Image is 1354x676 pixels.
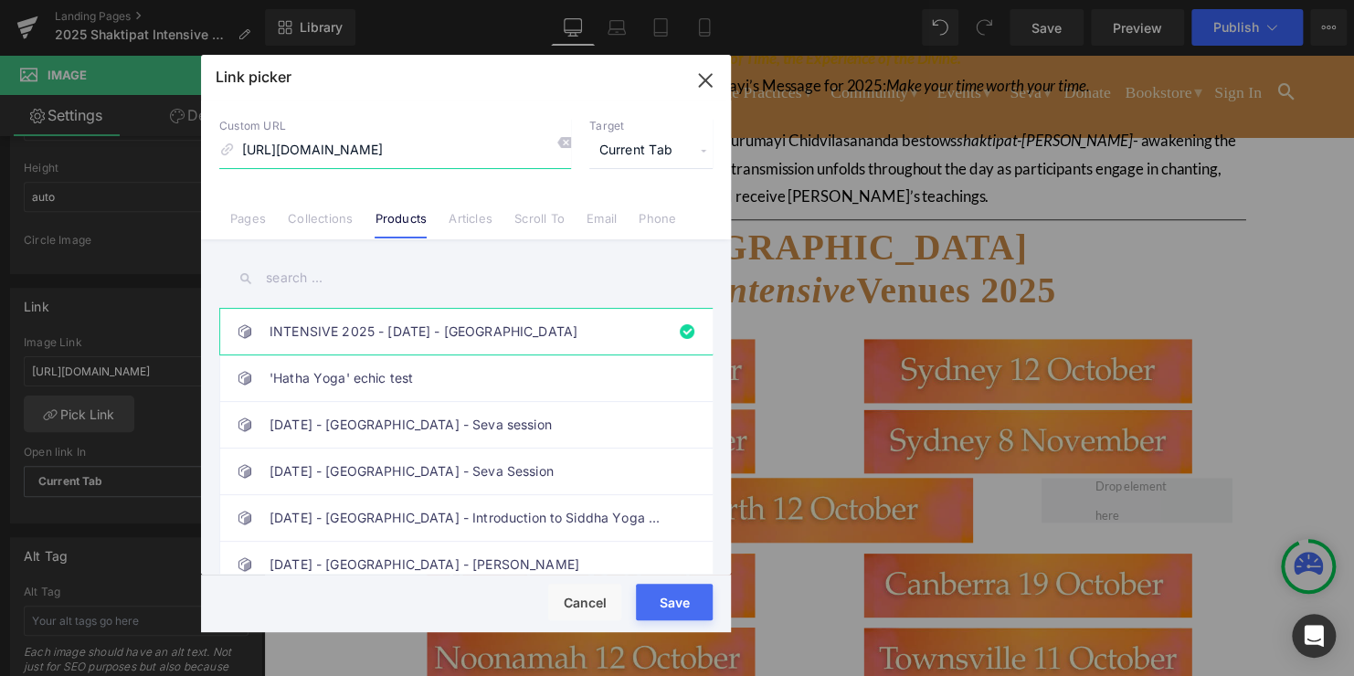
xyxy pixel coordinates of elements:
p: Custom URL [219,119,571,133]
p: Target [589,119,713,133]
a: Phone [639,211,676,238]
span: Make your time worth your time. [631,22,838,41]
a: [DATE] - [GEOGRAPHIC_DATA] - Introduction to Siddha Yoga Meditation [270,495,672,541]
div: Open Intercom Messenger [1292,614,1336,658]
button: Save [636,584,713,620]
button: Cancel [548,584,621,620]
input: https://gempages.net [219,133,571,168]
i: Shaktipat Intensive [302,218,601,259]
a: Scroll To [514,211,565,238]
span: Venues 2025 [302,218,804,259]
a: Collections [288,211,353,238]
i: Shaktipat [145,78,207,97]
span: Current Tab [589,133,713,168]
a: [DATE] - [GEOGRAPHIC_DATA] - Seva session [270,402,672,448]
p: The Intensive is the sacred setting in which Gurumayi Chidvilasananda bestows - awakening the spi... [100,74,1005,158]
a: 'Hatha Yoga' echic test [270,355,672,401]
a: INTENSIVE 2025 - [DATE] - [GEOGRAPHIC_DATA] [270,309,672,354]
p: Link picker [216,68,291,86]
a: Products [375,211,427,238]
input: search ... [219,258,713,299]
i: shaktipat-[PERSON_NAME] [703,78,881,97]
p: This title is evocative of Gurumayi’s Message for 2025: [100,18,1005,74]
a: [DATE] - [GEOGRAPHIC_DATA] - Seva Session [270,449,672,494]
span: [DEMOGRAPHIC_DATA] [331,174,774,216]
a: Email [587,211,617,238]
a: Pages [230,211,266,238]
a: [DATE] - [GEOGRAPHIC_DATA] - [PERSON_NAME] [270,542,672,587]
a: Articles [449,211,492,238]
